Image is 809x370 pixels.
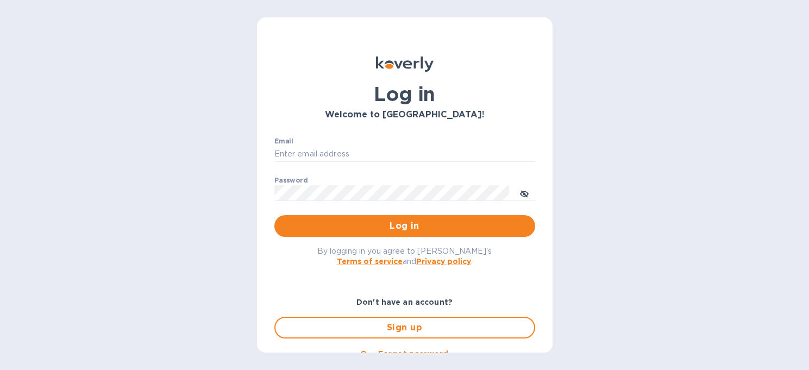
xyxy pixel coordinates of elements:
[274,138,293,145] label: Email
[274,215,535,237] button: Log in
[337,257,403,266] a: Terms of service
[317,247,492,266] span: By logging in you agree to [PERSON_NAME]'s and .
[283,220,526,233] span: Log in
[378,349,448,358] u: Forgot password
[356,298,453,306] b: Don't have an account?
[284,321,525,334] span: Sign up
[416,257,471,266] a: Privacy policy
[274,317,535,338] button: Sign up
[274,177,308,184] label: Password
[274,83,535,105] h1: Log in
[376,57,434,72] img: Koverly
[513,182,535,204] button: toggle password visibility
[274,110,535,120] h3: Welcome to [GEOGRAPHIC_DATA]!
[274,146,535,162] input: Enter email address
